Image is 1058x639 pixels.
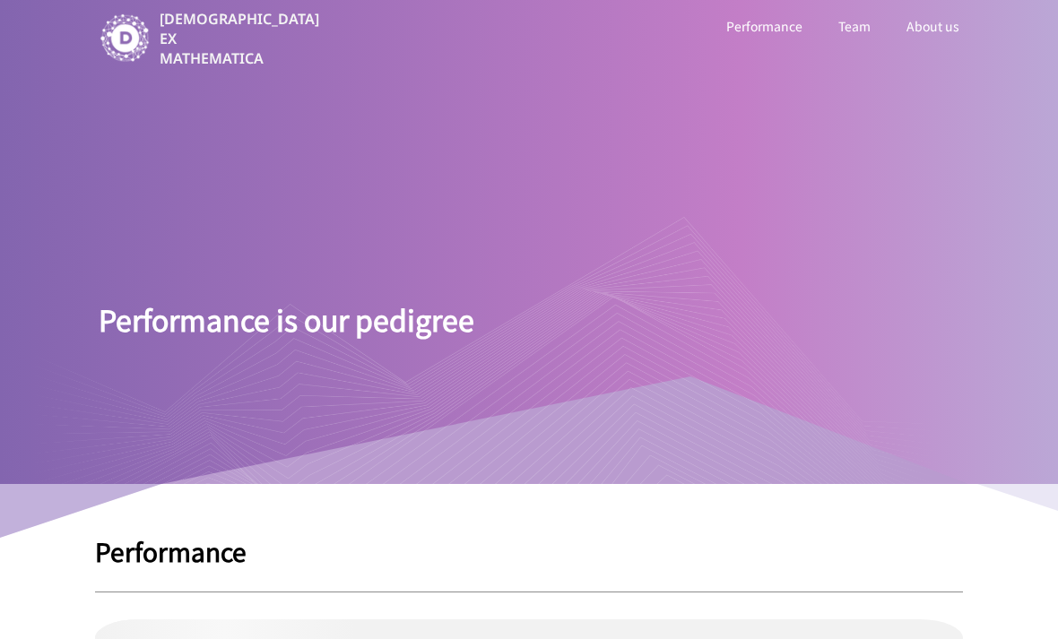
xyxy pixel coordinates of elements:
[723,14,806,38] a: Performance
[99,13,151,65] img: image
[95,538,963,565] h1: Performance
[835,14,874,38] a: Team
[160,9,323,68] p: [DEMOGRAPHIC_DATA] EX MATHEMATICA
[903,14,963,38] a: About us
